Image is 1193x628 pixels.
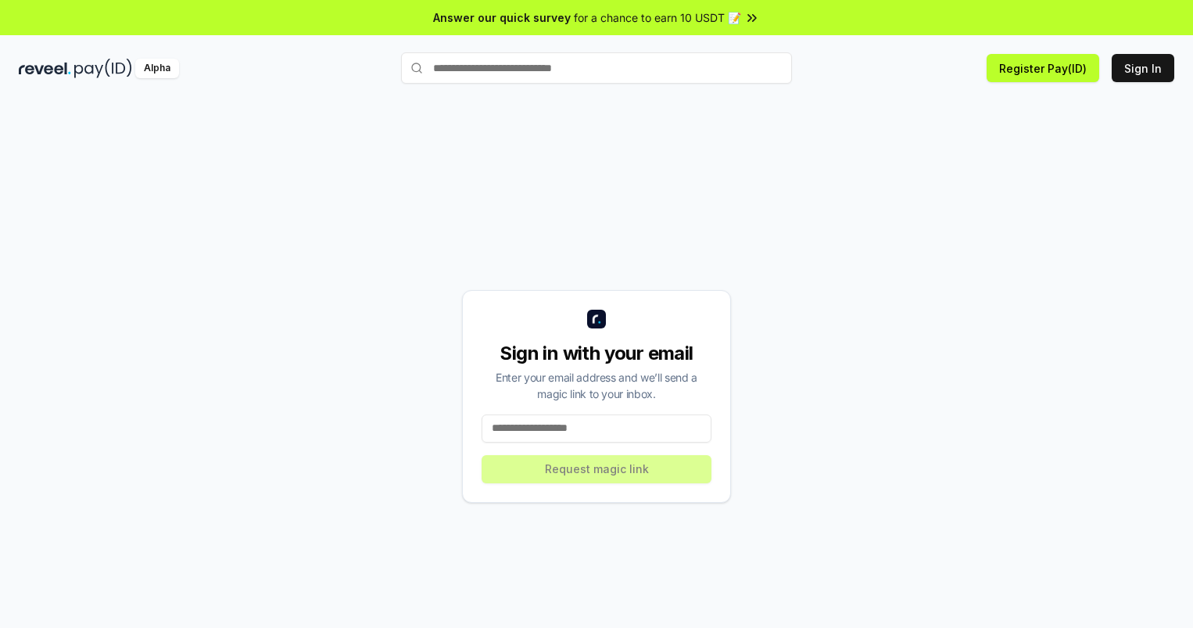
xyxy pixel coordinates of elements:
img: pay_id [74,59,132,78]
img: logo_small [587,310,606,328]
button: Sign In [1112,54,1174,82]
div: Sign in with your email [482,341,711,366]
div: Enter your email address and we’ll send a magic link to your inbox. [482,369,711,402]
span: Answer our quick survey [433,9,571,26]
div: Alpha [135,59,179,78]
span: for a chance to earn 10 USDT 📝 [574,9,741,26]
button: Register Pay(ID) [987,54,1099,82]
img: reveel_dark [19,59,71,78]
